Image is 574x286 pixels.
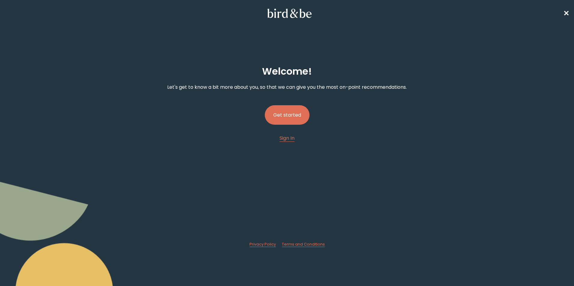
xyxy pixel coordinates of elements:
button: Get started [265,105,310,125]
a: Terms and Conditions [282,242,325,247]
h2: Welcome ! [262,64,312,79]
p: Let's get to know a bit more about you, so that we can give you the most on-point recommendations. [167,83,407,91]
a: Privacy Policy [249,242,276,247]
span: ✕ [563,8,569,18]
iframe: Gorgias live chat messenger [544,258,568,280]
a: Sign In [279,134,295,142]
a: ✕ [563,8,569,19]
a: Get started [265,96,310,134]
